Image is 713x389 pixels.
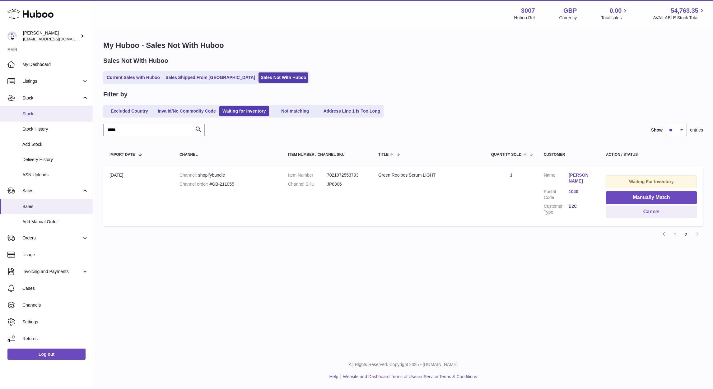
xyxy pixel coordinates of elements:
[23,36,91,41] span: [EMAIL_ADDRESS][DOMAIN_NAME]
[343,374,416,379] a: Website and Dashboard Terms of Use
[105,106,154,116] a: Excluded Country
[491,153,522,157] span: Quantity Sold
[327,172,366,178] dd: 7021972553793
[601,15,629,21] span: Total sales
[563,7,577,15] strong: GBP
[681,229,692,240] a: 2
[378,172,479,178] div: Green Rooibos Serum LIGHT
[544,203,569,215] dt: Customer Type
[22,269,82,275] span: Invoicing and Payments
[259,72,308,83] a: Sales Not With Huboo
[179,181,276,187] div: #GB-211055
[22,126,88,132] span: Stock History
[544,189,569,201] dt: Postal Code
[559,15,577,21] div: Currency
[610,7,622,15] span: 0.00
[22,219,88,225] span: Add Manual Order
[7,349,86,360] a: Log out
[22,336,88,342] span: Returns
[22,157,88,163] span: Delivery History
[22,302,88,308] span: Channels
[156,106,218,116] a: Invalid/No Commodity Code
[329,374,338,379] a: Help
[22,204,88,210] span: Sales
[327,181,366,187] dd: JP8306
[378,153,389,157] span: Title
[103,166,173,226] td: [DATE]
[22,285,88,291] span: Cases
[22,172,88,178] span: ASN Uploads
[103,90,128,99] h2: Filter by
[22,78,82,84] span: Listings
[179,182,210,187] strong: Channel order
[22,319,88,325] span: Settings
[22,141,88,147] span: Add Stock
[288,172,327,178] dt: Item Number
[179,172,276,178] div: shopifybundle
[98,362,708,368] p: All Rights Reserved. Copyright 2025 - [DOMAIN_NAME]
[23,30,79,42] div: [PERSON_NAME]
[270,106,320,116] a: Not matching
[22,62,88,67] span: My Dashboard
[288,181,327,187] dt: Channel SKU
[606,153,697,157] div: Action / Status
[341,374,477,380] li: and
[653,15,706,21] span: AVAILABLE Stock Total
[671,7,698,15] span: 54,763.35
[606,191,697,204] button: Manually Match
[606,206,697,218] button: Cancel
[601,7,629,21] a: 0.00 Total sales
[179,153,276,157] div: Channel
[22,111,88,117] span: Stock
[569,203,594,215] dd: B2C
[544,172,569,186] dt: Name
[163,72,257,83] a: Sales Shipped From [GEOGRAPHIC_DATA]
[22,235,82,241] span: Orders
[690,127,703,133] span: entries
[651,127,663,133] label: Show
[424,374,477,379] a: Service Terms & Conditions
[569,189,594,195] a: 1040
[653,7,706,21] a: 54,763.35 AVAILABLE Stock Total
[103,57,168,65] h2: Sales Not With Huboo
[321,106,383,116] a: Address Line 1 is Too Long
[7,31,17,41] img: bevmay@maysama.com
[629,179,673,184] strong: Waiting For Inventory
[22,252,88,258] span: Usage
[669,229,681,240] a: 1
[521,7,535,15] strong: 3007
[510,173,512,178] a: 1
[103,40,703,50] h1: My Huboo - Sales Not With Huboo
[179,173,198,178] strong: Channel
[110,153,135,157] span: Import date
[288,153,366,157] div: Item Number / Channel SKU
[514,15,535,21] div: Huboo Ref
[569,172,594,184] a: [PERSON_NAME]
[22,188,82,194] span: Sales
[544,153,594,157] div: Customer
[105,72,162,83] a: Current Sales with Huboo
[22,95,82,101] span: Stock
[219,106,269,116] a: Waiting for Inventory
